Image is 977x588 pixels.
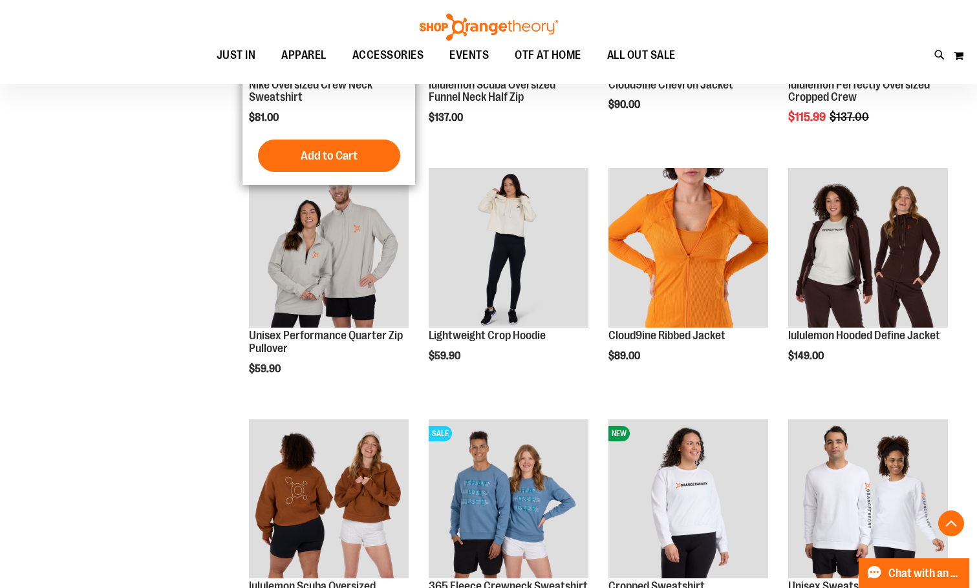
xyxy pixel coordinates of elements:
span: SALE [429,426,452,441]
div: product [602,162,775,395]
a: lululemon Perfectly Oversized Cropped Crew [788,78,930,104]
img: Unisex Performance Quarter Zip Pullover [249,168,409,328]
span: $137.00 [830,110,871,123]
span: OTF AT HOME [515,41,581,70]
div: product [782,162,954,395]
span: $115.99 [788,110,828,123]
img: Front of 2024 Q3 Balanced Basic Womens Cropped Sweatshirt [608,419,768,579]
div: product [422,162,595,395]
span: Add to Cart [301,149,358,163]
a: Front of 2024 Q3 Balanced Basic Womens Cropped SweatshirtNEW [608,419,768,581]
a: Main view of 2024 Convention lululemon Hooded Define Jacket [788,168,948,330]
a: Cloud9ine Ribbed Jacket [608,329,725,342]
a: Main view of lululemon Womens Scuba Oversized Funnel Neck [249,419,409,581]
span: JUST IN [217,41,256,70]
img: Unisex Sweatshirt [788,419,948,579]
span: $89.00 [608,350,642,362]
img: 365 Fleece Crewneck Sweatshirt [429,419,588,579]
span: ACCESSORIES [352,41,424,70]
span: Chat with an Expert [888,567,961,580]
a: lululemon Hooded Define Jacket [788,329,940,342]
span: $81.00 [249,112,281,123]
a: Nike Oversized Crew Neck Sweatshirt [249,78,372,104]
a: Lightweight Crop Hoodie [429,329,546,342]
img: Main view of lululemon Womens Scuba Oversized Funnel Neck [249,419,409,579]
a: lululemon Scuba Oversized Funnel Neck Half Zip [429,78,555,104]
div: product [242,162,415,407]
a: Unisex Sweatshirt [788,419,948,581]
button: Add to Cart [258,140,400,172]
a: Lightweight Crop Hoodie [429,168,588,330]
button: Back To Top [938,510,964,536]
img: Main view of 2024 Convention lululemon Hooded Define Jacket [788,168,948,328]
a: Cloud9ine Chevron Jacket [608,78,733,91]
span: $59.90 [249,363,283,375]
button: Chat with an Expert [859,558,970,588]
img: Shop Orangetheory [418,14,560,41]
span: APPAREL [281,41,327,70]
a: 365 Fleece Crewneck SweatshirtSALE [429,419,588,581]
a: Cloud9ine Ribbed Jacket [608,168,768,330]
span: ALL OUT SALE [607,41,676,70]
img: Cloud9ine Ribbed Jacket [608,168,768,328]
span: $90.00 [608,99,642,110]
span: NEW [608,426,630,441]
a: Unisex Performance Quarter Zip Pullover [249,329,403,355]
span: EVENTS [449,41,489,70]
span: $59.90 [429,350,462,362]
span: $137.00 [429,112,465,123]
span: $149.00 [788,350,826,362]
a: Unisex Performance Quarter Zip Pullover [249,168,409,330]
img: Lightweight Crop Hoodie [429,168,588,328]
